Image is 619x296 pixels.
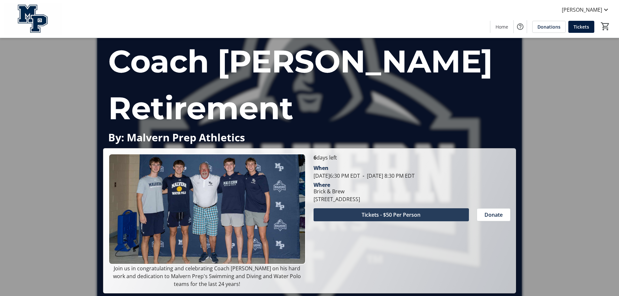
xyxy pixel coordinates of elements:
[314,182,330,187] div: Where
[109,154,305,264] img: Campaign CTA Media Photo
[360,172,367,179] span: -
[514,20,527,33] button: Help
[568,21,594,33] a: Tickets
[314,208,469,221] button: Tickets - $50 Per Person
[362,211,420,219] span: Tickets - $50 Per Person
[314,187,360,195] div: Brick & Brew
[108,132,510,143] p: By: Malvern Prep Athletics
[314,154,316,161] span: 6
[600,20,611,32] button: Cart
[314,154,510,161] p: days left
[532,21,566,33] a: Donations
[360,172,415,179] span: [DATE] 8:30 PM EDT
[496,23,508,30] span: Home
[314,164,329,172] div: When
[109,264,305,288] p: Join us in congratulating and celebrating Coach [PERSON_NAME] on his hard work and dedication to ...
[484,211,503,219] span: Donate
[314,195,360,203] div: [STREET_ADDRESS]
[490,21,513,33] a: Home
[562,6,602,14] span: [PERSON_NAME]
[574,23,589,30] span: Tickets
[4,3,62,35] img: Malvern Prep Athletics's Logo
[108,42,493,127] span: Coach [PERSON_NAME] Retirement
[477,208,510,221] button: Donate
[537,23,561,30] span: Donations
[314,172,360,179] span: [DATE] 6:30 PM EDT
[557,5,615,15] button: [PERSON_NAME]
